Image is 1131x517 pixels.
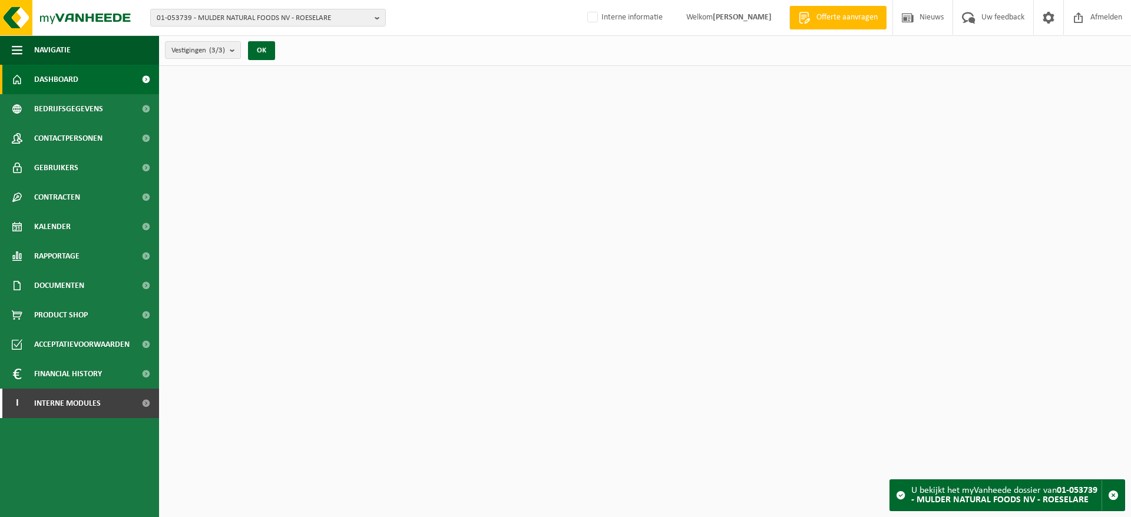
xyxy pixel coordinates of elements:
span: Navigatie [34,35,71,65]
div: U bekijkt het myVanheede dossier van [911,480,1102,511]
span: Interne modules [34,389,101,418]
button: Vestigingen(3/3) [165,41,241,59]
span: Documenten [34,271,84,300]
span: Bedrijfsgegevens [34,94,103,124]
strong: [PERSON_NAME] [713,13,772,22]
span: Rapportage [34,241,80,271]
label: Interne informatie [585,9,663,26]
button: OK [248,41,275,60]
span: Acceptatievoorwaarden [34,330,130,359]
span: Offerte aanvragen [813,12,881,24]
span: Contracten [34,183,80,212]
a: Offerte aanvragen [789,6,887,29]
span: I [12,389,22,418]
span: Kalender [34,212,71,241]
count: (3/3) [209,47,225,54]
span: Dashboard [34,65,78,94]
span: Contactpersonen [34,124,102,153]
span: Product Shop [34,300,88,330]
span: 01-053739 - MULDER NATURAL FOODS NV - ROESELARE [157,9,370,27]
span: Financial History [34,359,102,389]
span: Vestigingen [171,42,225,59]
span: Gebruikers [34,153,78,183]
strong: 01-053739 - MULDER NATURAL FOODS NV - ROESELARE [911,486,1097,505]
button: 01-053739 - MULDER NATURAL FOODS NV - ROESELARE [150,9,386,26]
